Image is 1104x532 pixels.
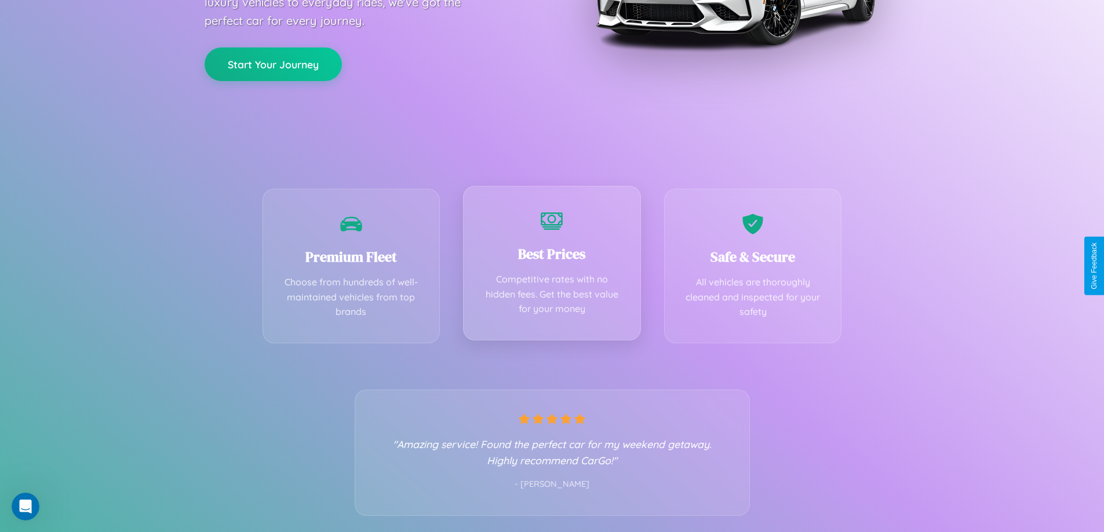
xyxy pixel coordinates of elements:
p: "Amazing service! Found the perfect car for my weekend getaway. Highly recommend CarGo!" [378,436,726,468]
p: - [PERSON_NAME] [378,477,726,492]
h3: Best Prices [481,244,623,263]
h3: Safe & Secure [682,247,824,266]
button: Start Your Journey [205,47,342,81]
div: Give Feedback [1090,243,1098,289]
p: Choose from hundreds of well-maintained vehicles from top brands [280,275,422,320]
p: Competitive rates with no hidden fees. Get the best value for your money [481,272,623,317]
p: All vehicles are thoroughly cleaned and inspected for your safety [682,275,824,320]
iframe: Intercom live chat [12,493,39,520]
h3: Premium Fleet [280,247,422,266]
